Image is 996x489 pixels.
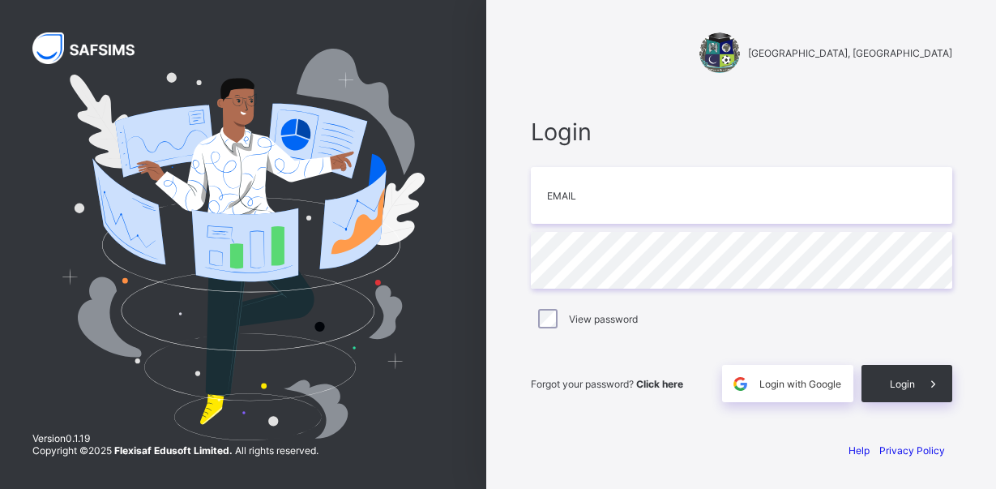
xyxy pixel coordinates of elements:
[748,47,952,59] span: [GEOGRAPHIC_DATA], [GEOGRAPHIC_DATA]
[62,49,425,440] img: Hero Image
[32,444,318,457] span: Copyright © 2025 All rights reserved.
[879,444,945,457] a: Privacy Policy
[849,444,870,457] a: Help
[569,313,638,325] label: View password
[531,118,952,146] span: Login
[731,375,750,393] img: google.396cfc9801f0270233282035f929180a.svg
[32,32,154,64] img: SAFSIMS Logo
[890,378,915,390] span: Login
[531,378,683,390] span: Forgot your password?
[636,378,683,390] a: Click here
[759,378,841,390] span: Login with Google
[114,444,233,457] strong: Flexisaf Edusoft Limited.
[32,432,318,444] span: Version 0.1.19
